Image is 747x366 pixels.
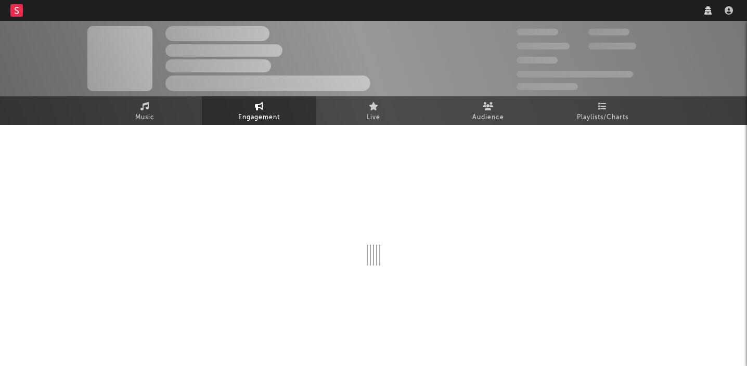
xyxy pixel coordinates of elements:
[517,57,558,64] span: 100,000
[202,96,316,125] a: Engagement
[367,111,380,124] span: Live
[517,43,570,49] span: 50,000,000
[577,111,628,124] span: Playlists/Charts
[517,71,633,78] span: 50,000,000 Monthly Listeners
[545,96,660,125] a: Playlists/Charts
[588,43,636,49] span: 1,000,000
[472,111,504,124] span: Audience
[238,111,280,124] span: Engagement
[431,96,545,125] a: Audience
[517,83,578,90] span: Jump Score: 85.0
[87,96,202,125] a: Music
[316,96,431,125] a: Live
[517,29,558,35] span: 300,000
[588,29,629,35] span: 100,000
[135,111,154,124] span: Music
